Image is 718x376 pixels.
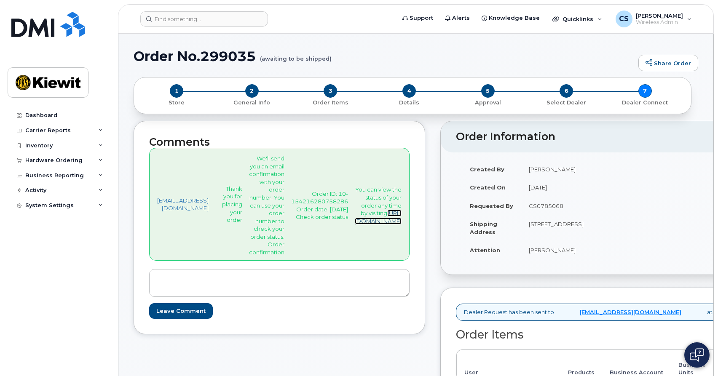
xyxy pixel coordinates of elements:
[373,99,445,107] p: Details
[149,303,213,319] input: Leave Comment
[216,99,288,107] p: General Info
[470,221,497,235] strong: Shipping Address
[448,98,527,107] a: 5 Approval
[521,160,607,179] td: [PERSON_NAME]
[452,99,524,107] p: Approval
[527,98,606,107] a: 6 Select Dealer
[291,190,348,221] p: Order ID: 10-154216280758286 Order date: [DATE] Check order status
[470,203,513,209] strong: Requested By
[170,84,183,98] span: 1
[470,184,506,191] strong: Created On
[295,99,367,107] p: Order Items
[690,348,704,362] img: Open chat
[638,55,698,72] a: Share Order
[470,166,504,173] strong: Created By
[521,178,607,197] td: [DATE]
[149,136,410,148] h2: Comments
[521,215,607,241] td: [STREET_ADDRESS]
[355,186,402,225] p: You can view the status of your order any time by visiting
[141,98,213,107] a: 1 Store
[249,155,284,256] p: We'll send you an email confirmation with your order number. You can use your order number to che...
[291,98,370,107] a: 3 Order Items
[355,210,402,224] a: [URL][DOMAIN_NAME]
[560,84,573,98] span: 6
[324,84,337,98] span: 3
[134,49,634,64] h1: Order No.299035
[370,98,449,107] a: 4 Details
[402,84,416,98] span: 4
[245,84,259,98] span: 2
[580,308,681,316] a: [EMAIL_ADDRESS][DOMAIN_NAME]
[530,99,603,107] p: Select Dealer
[157,197,209,212] a: [EMAIL_ADDRESS][DOMAIN_NAME]
[260,49,332,62] small: (awaiting to be shipped)
[521,241,607,259] td: [PERSON_NAME]
[481,84,495,98] span: 5
[144,99,209,107] p: Store
[521,197,607,215] td: CS0785068
[213,98,292,107] a: 2 General Info
[470,247,500,253] strong: Attention
[222,185,242,224] p: Thank you for placing your order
